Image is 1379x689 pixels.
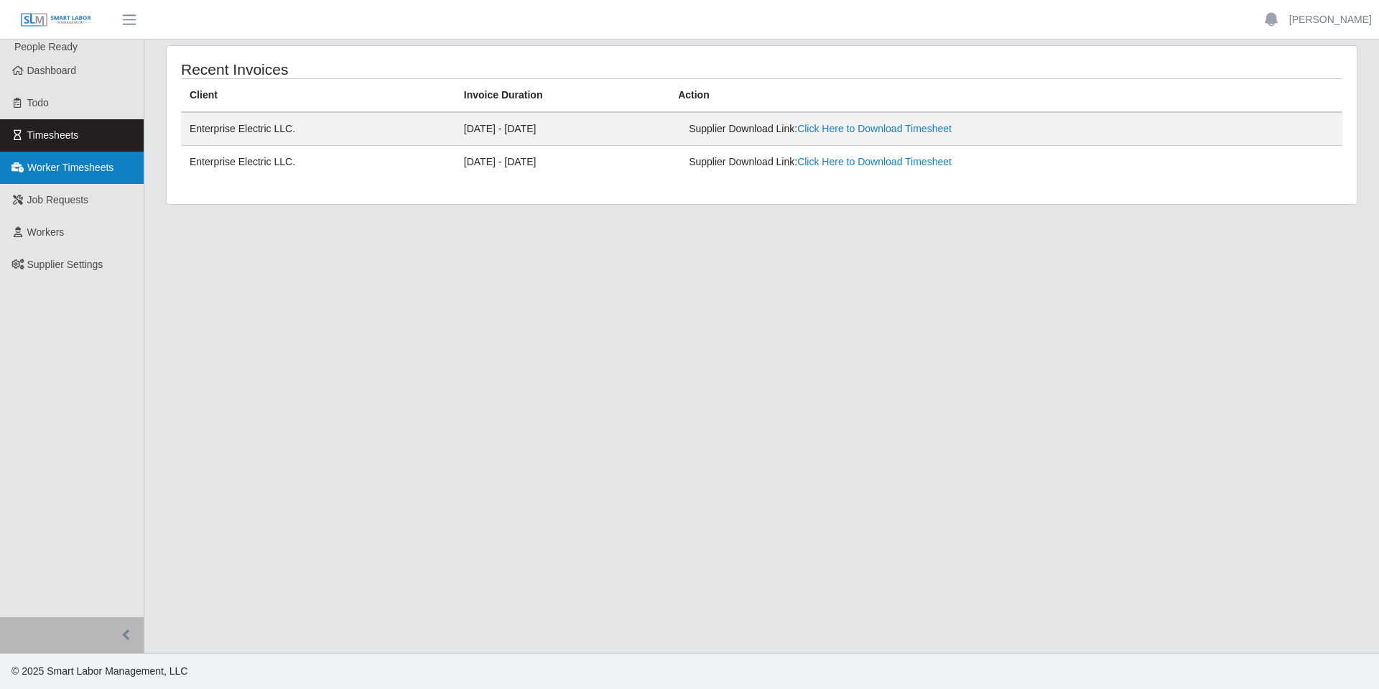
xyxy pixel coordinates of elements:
[27,97,49,108] span: Todo
[689,121,1105,137] div: Supplier Download Link:
[27,162,113,173] span: Worker Timesheets
[27,129,79,141] span: Timesheets
[27,259,103,270] span: Supplier Settings
[20,12,92,28] img: SLM Logo
[181,60,652,78] h4: Recent Invoices
[797,156,952,167] a: Click Here to Download Timesheet
[455,79,669,113] th: Invoice Duration
[14,41,78,52] span: People Ready
[27,65,77,76] span: Dashboard
[797,123,952,134] a: Click Here to Download Timesheet
[27,194,89,205] span: Job Requests
[455,112,669,146] td: [DATE] - [DATE]
[181,146,455,179] td: Enterprise Electric LLC.
[689,154,1105,170] div: Supplier Download Link:
[181,79,455,113] th: Client
[11,665,187,677] span: © 2025 Smart Labor Management, LLC
[455,146,669,179] td: [DATE] - [DATE]
[669,79,1342,113] th: Action
[181,112,455,146] td: Enterprise Electric LLC.
[1289,12,1372,27] a: [PERSON_NAME]
[27,226,65,238] span: Workers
